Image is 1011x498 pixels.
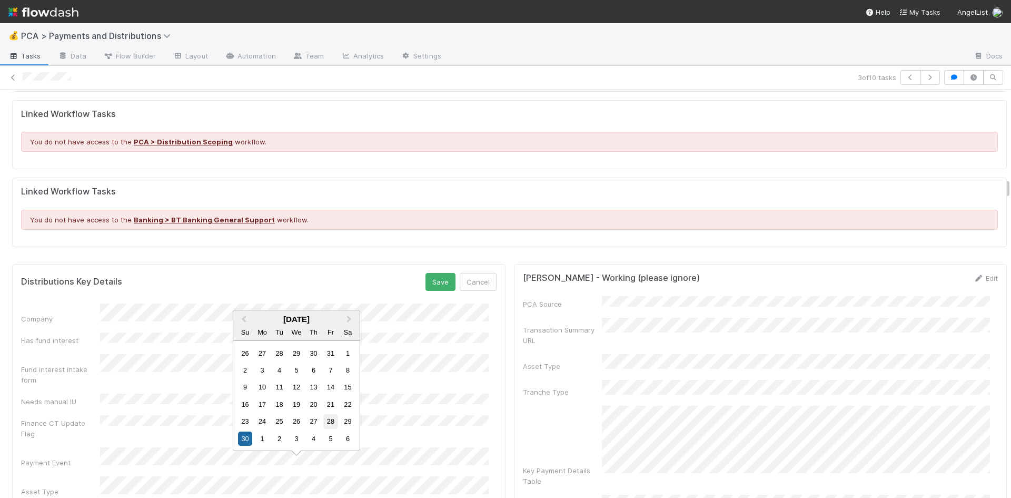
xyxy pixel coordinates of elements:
[272,380,286,394] div: Choose Tuesday, November 11th, 2025
[103,51,156,61] span: Flow Builder
[341,380,355,394] div: Choose Saturday, November 15th, 2025
[332,48,392,65] a: Analytics
[21,132,998,152] div: You do not have access to the workflow.
[21,364,100,385] div: Fund interest intake form
[233,315,360,324] div: [DATE]
[289,397,303,412] div: Choose Wednesday, November 19th, 2025
[21,396,100,407] div: Needs manual IU
[865,7,890,17] div: Help
[255,432,270,446] div: Choose Monday, December 1st, 2025
[21,277,122,287] h5: Distributions Key Details
[272,414,286,428] div: Choose Tuesday, November 25th, 2025
[523,387,602,397] div: Tranche Type
[21,187,998,197] h5: Linked Workflow Tasks
[255,397,270,412] div: Choose Monday, November 17th, 2025
[238,363,252,377] div: Choose Sunday, November 2nd, 2025
[272,363,286,377] div: Choose Tuesday, November 4th, 2025
[323,325,338,339] div: Friday
[523,273,700,284] h5: [PERSON_NAME] - Working (please ignore)
[289,380,303,394] div: Choose Wednesday, November 12th, 2025
[341,325,355,339] div: Saturday
[238,414,252,428] div: Choose Sunday, November 23rd, 2025
[238,432,252,446] div: Choose Sunday, November 30th, 2025
[973,274,998,282] a: Edit
[323,363,338,377] div: Choose Friday, November 7th, 2025
[289,414,303,428] div: Choose Wednesday, November 26th, 2025
[238,397,252,412] div: Choose Sunday, November 16th, 2025
[8,31,19,40] span: 💰
[284,48,332,65] a: Team
[238,380,252,394] div: Choose Sunday, November 9th, 2025
[21,418,100,439] div: Finance CT Update Flag
[306,432,321,446] div: Choose Thursday, December 4th, 2025
[323,414,338,428] div: Choose Friday, November 28th, 2025
[323,346,338,360] div: Choose Friday, October 31st, 2025
[306,397,321,412] div: Choose Thursday, November 20th, 2025
[272,432,286,446] div: Choose Tuesday, December 2nd, 2025
[289,363,303,377] div: Choose Wednesday, November 5th, 2025
[21,457,100,468] div: Payment Event
[238,325,252,339] div: Sunday
[523,361,602,372] div: Asset Type
[342,311,359,328] button: Next Month
[323,397,338,412] div: Choose Friday, November 21st, 2025
[341,363,355,377] div: Choose Saturday, November 8th, 2025
[965,48,1011,65] a: Docs
[272,397,286,412] div: Choose Tuesday, November 18th, 2025
[134,138,233,146] a: PCA > Distribution Scoping
[49,48,95,65] a: Data
[255,380,270,394] div: Choose Monday, November 10th, 2025
[21,109,998,120] h5: Linked Workflow Tasks
[238,346,252,360] div: Choose Sunday, October 26th, 2025
[858,72,896,83] span: 3 of 10 tasks
[95,48,164,65] a: Flow Builder
[164,48,216,65] a: Layout
[21,314,100,324] div: Company
[425,273,455,291] button: Save
[255,363,270,377] div: Choose Monday, November 3rd, 2025
[341,414,355,428] div: Choose Saturday, November 29th, 2025
[21,335,100,346] div: Has fund interest
[957,8,988,16] span: AngelList
[306,346,321,360] div: Choose Thursday, October 30th, 2025
[341,432,355,446] div: Choose Saturday, December 6th, 2025
[306,325,321,339] div: Thursday
[341,346,355,360] div: Choose Saturday, November 1st, 2025
[306,363,321,377] div: Choose Thursday, November 6th, 2025
[272,325,286,339] div: Tuesday
[323,432,338,446] div: Choose Friday, December 5th, 2025
[21,486,100,497] div: Asset Type
[899,8,940,16] span: My Tasks
[272,346,286,360] div: Choose Tuesday, October 28th, 2025
[134,216,275,224] a: Banking > BT Banking General Support
[341,397,355,412] div: Choose Saturday, November 22nd, 2025
[992,7,1003,18] img: avatar_99e80e95-8f0d-4917-ae3c-b5dad577a2b5.png
[323,380,338,394] div: Choose Friday, November 14th, 2025
[289,346,303,360] div: Choose Wednesday, October 29th, 2025
[523,299,602,309] div: PCA Source
[236,345,356,447] div: Month November, 2025
[255,414,270,428] div: Choose Monday, November 24th, 2025
[21,31,176,41] span: PCA > Payments and Distributions
[523,465,602,486] div: Key Payment Details Table
[289,325,303,339] div: Wednesday
[234,311,251,328] button: Previous Month
[306,414,321,428] div: Choose Thursday, November 27th, 2025
[8,3,78,21] img: logo-inverted-e16ddd16eac7371096b0.svg
[8,51,41,61] span: Tasks
[255,346,270,360] div: Choose Monday, October 27th, 2025
[21,210,998,230] div: You do not have access to the workflow.
[255,325,270,339] div: Monday
[306,380,321,394] div: Choose Thursday, November 13th, 2025
[233,310,360,451] div: Choose Date
[216,48,284,65] a: Automation
[289,432,303,446] div: Choose Wednesday, December 3rd, 2025
[523,325,602,346] div: Transaction Summary URL
[460,273,497,291] button: Cancel
[392,48,450,65] a: Settings
[899,7,940,17] a: My Tasks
